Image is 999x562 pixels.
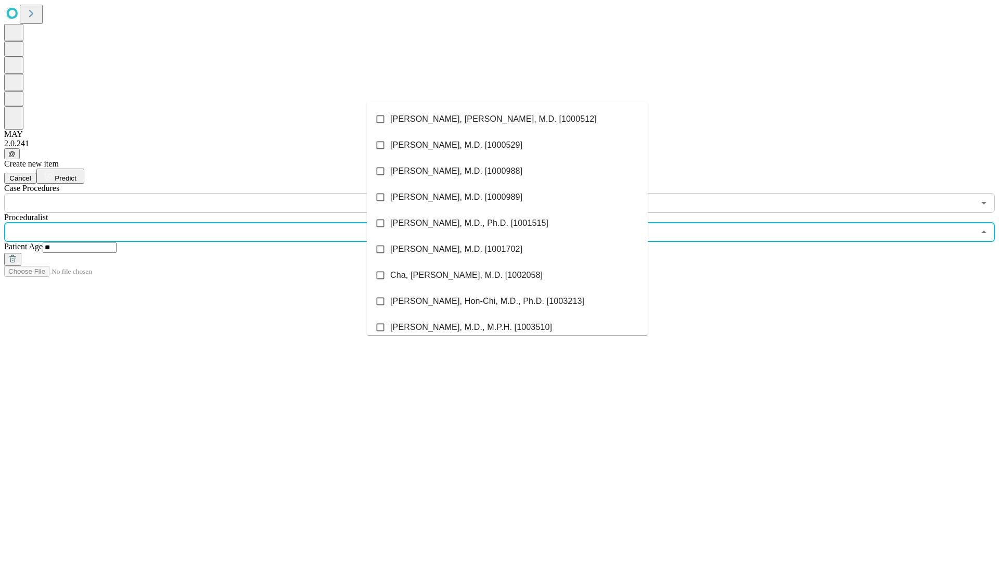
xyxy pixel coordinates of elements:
[4,130,995,139] div: MAY
[390,243,522,256] span: [PERSON_NAME], M.D. [1001702]
[55,174,76,182] span: Predict
[977,196,991,210] button: Open
[4,184,59,193] span: Scheduled Procedure
[4,242,43,251] span: Patient Age
[9,174,31,182] span: Cancel
[4,159,59,168] span: Create new item
[390,321,552,334] span: [PERSON_NAME], M.D., M.P.H. [1003510]
[390,139,522,151] span: [PERSON_NAME], M.D. [1000529]
[4,148,20,159] button: @
[390,191,522,203] span: [PERSON_NAME], M.D. [1000989]
[4,139,995,148] div: 2.0.241
[4,213,48,222] span: Proceduralist
[977,225,991,239] button: Close
[36,169,84,184] button: Predict
[390,295,584,308] span: [PERSON_NAME], Hon-Chi, M.D., Ph.D. [1003213]
[390,113,597,125] span: [PERSON_NAME], [PERSON_NAME], M.D. [1000512]
[390,217,548,229] span: [PERSON_NAME], M.D., Ph.D. [1001515]
[8,150,16,158] span: @
[390,269,543,282] span: Cha, [PERSON_NAME], M.D. [1002058]
[4,173,36,184] button: Cancel
[390,165,522,177] span: [PERSON_NAME], M.D. [1000988]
